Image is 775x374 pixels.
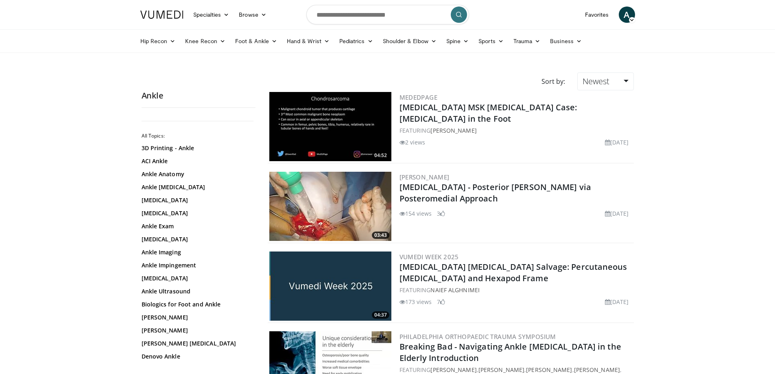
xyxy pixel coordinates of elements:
[580,7,614,23] a: Favorites
[142,274,251,282] a: [MEDICAL_DATA]
[180,33,230,49] a: Knee Recon
[400,173,450,181] a: [PERSON_NAME]
[142,144,251,152] a: 3D Printing - Ankle
[142,235,251,243] a: [MEDICAL_DATA]
[135,33,181,49] a: Hip Recon
[230,33,282,49] a: Foot & Ankle
[619,7,635,23] a: A
[142,326,251,335] a: [PERSON_NAME]
[142,352,251,361] a: Denovo Ankle
[535,72,571,90] div: Sort by:
[142,133,253,139] h2: All Topics:
[605,209,629,218] li: [DATE]
[400,102,577,124] a: [MEDICAL_DATA] MSK [MEDICAL_DATA] Case: [MEDICAL_DATA] in the Foot
[605,297,629,306] li: [DATE]
[400,126,632,135] div: FEATURING
[400,209,432,218] li: 154 views
[430,286,480,294] a: Naief Alghnimei
[269,252,391,321] img: eac686f8-b057-4449-a6dc-a95ca058fbc7.jpg.300x170_q85_crop-smart_upscale.jpg
[545,33,587,49] a: Business
[269,252,391,321] a: 04:37
[437,297,445,306] li: 7
[142,313,251,322] a: [PERSON_NAME]
[269,92,391,161] img: a9418d07-dabf-4449-af5c-d7d36032783d.300x170_q85_crop-smart_upscale.jpg
[526,366,572,374] a: [PERSON_NAME]
[142,209,251,217] a: [MEDICAL_DATA]
[142,261,251,269] a: Ankle Impingement
[142,90,255,101] h2: Ankle
[400,332,556,341] a: Philadelphia Orthopaedic Trauma Symposium
[400,138,426,147] li: 2 views
[378,33,441,49] a: Shoulder & Elbow
[509,33,546,49] a: Trauma
[400,182,591,204] a: [MEDICAL_DATA] - Posterior [PERSON_NAME] via Posteromedial Approach
[574,366,620,374] a: [PERSON_NAME]
[142,170,251,178] a: Ankle Anatomy
[140,11,183,19] img: VuMedi Logo
[282,33,334,49] a: Hand & Wrist
[269,92,391,161] a: 04:52
[400,297,432,306] li: 173 views
[400,253,459,261] a: Vumedi Week 2025
[441,33,474,49] a: Spine
[142,339,251,348] a: [PERSON_NAME] [MEDICAL_DATA]
[142,196,251,204] a: [MEDICAL_DATA]
[437,209,445,218] li: 3
[474,33,509,49] a: Sports
[430,127,476,134] a: [PERSON_NAME]
[400,341,621,363] a: Breaking Bad - Navigating Ankle [MEDICAL_DATA] in the Elderly Introduction
[430,366,476,374] a: [PERSON_NAME]
[372,232,389,239] span: 03:43
[142,248,251,256] a: Ankle Imaging
[142,222,251,230] a: Ankle Exam
[142,157,251,165] a: ACI Ankle
[306,5,469,24] input: Search topics, interventions
[400,261,627,284] a: [MEDICAL_DATA] [MEDICAL_DATA] Salvage: Percutaneous [MEDICAL_DATA] and Hexapod Frame
[142,287,251,295] a: Ankle Ultrasound
[400,93,438,101] a: MedEdPage
[400,286,632,294] div: FEATURING
[234,7,271,23] a: Browse
[188,7,234,23] a: Specialties
[577,72,633,90] a: Newest
[142,183,251,191] a: Ankle [MEDICAL_DATA]
[269,172,391,241] img: e384fb8a-f4bd-410d-a5b4-472c618d94ed.300x170_q85_crop-smart_upscale.jpg
[269,172,391,241] a: 03:43
[605,138,629,147] li: [DATE]
[334,33,378,49] a: Pediatrics
[583,76,609,87] span: Newest
[372,311,389,319] span: 04:37
[372,152,389,159] span: 04:52
[478,366,524,374] a: [PERSON_NAME]
[142,300,251,308] a: Biologics for Foot and Ankle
